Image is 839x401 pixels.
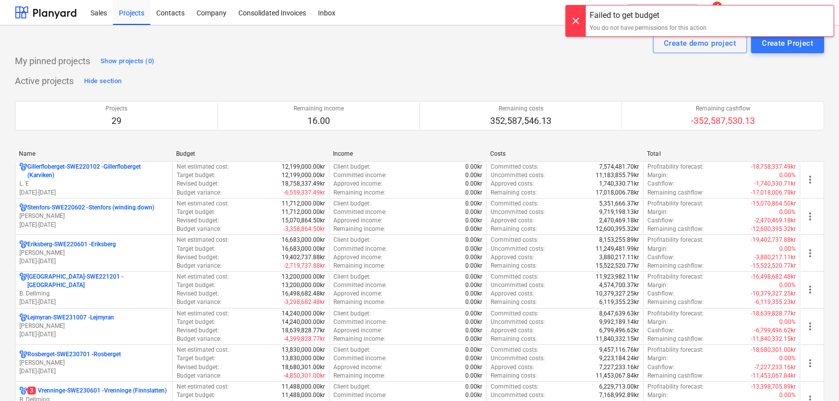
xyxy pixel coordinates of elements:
[465,363,482,372] p: 0.00kr
[804,174,816,186] span: more_vert
[599,236,639,244] p: 8,153,255.89kr
[599,281,639,290] p: 4,574,700.37kr
[754,363,796,372] p: -7,227,233.16kr
[19,203,27,212] div: Project has multi currencies enabled
[333,363,382,372] p: Approved income :
[490,150,639,157] div: Costs
[647,391,668,400] p: Margin :
[333,346,371,354] p: Client budget :
[282,163,325,171] p: 12,199,000.00kr
[779,354,796,363] p: 0.00%
[647,318,668,326] p: Margin :
[779,318,796,326] p: 0.00%
[465,262,482,270] p: 0.00kr
[599,318,639,326] p: 9,992,189.14kr
[647,200,704,208] p: Profitability forecast :
[465,208,482,216] p: 0.00kr
[282,273,325,281] p: 13,200,000.00kr
[647,236,704,244] p: Profitability forecast :
[491,309,538,318] p: Committed costs :
[177,171,215,180] p: Target budget :
[491,253,534,262] p: Approved costs :
[282,318,325,326] p: 14,240,000.00kr
[27,203,154,212] p: Stenfors-SWE220602 - Stenfors (winding down)
[751,189,796,197] p: -17,018,006.78kr
[599,354,639,363] p: 9,223,184.24kr
[27,387,167,395] p: Vrenninge-SWE230601 - Vrenninge (Finnslatten)
[282,200,325,208] p: 11,712,000.00kr
[491,290,534,298] p: Approved costs :
[465,236,482,244] p: 0.00kr
[754,298,796,306] p: -6,119,355.23kr
[465,298,482,306] p: 0.00kr
[19,180,168,188] p: L. E
[491,318,545,326] p: Uncommitted costs :
[491,180,534,188] p: Approved costs :
[177,363,219,372] p: Revised budget :
[647,335,704,343] p: Remaining cashflow :
[333,290,382,298] p: Approved income :
[333,383,371,391] p: Client budget :
[19,221,168,229] p: [DATE] - [DATE]
[647,290,674,298] p: Cashflow :
[177,383,229,391] p: Net estimated cost :
[599,363,639,372] p: 7,227,233.16kr
[19,313,27,322] div: Project has multi currencies enabled
[333,216,382,225] p: Approved income :
[282,354,325,363] p: 13,830,000.00kr
[465,225,482,233] p: 0.00kr
[19,387,27,395] div: Project has multi currencies enabled
[491,298,537,306] p: Remaining costs :
[647,180,674,188] p: Cashflow :
[333,298,385,306] p: Remaining income :
[599,216,639,225] p: 2,470,469.18kr
[333,281,387,290] p: Committed income :
[751,200,796,208] p: -15,070,864.50kr
[294,104,344,113] p: Remaining income
[333,208,387,216] p: Committed income :
[647,309,704,318] p: Profitability forecast :
[177,318,215,326] p: Target budget :
[647,262,704,270] p: Remaining cashflow :
[98,53,157,69] button: Show projects (0)
[465,309,482,318] p: 0.00kr
[284,335,325,343] p: -4,399,828.77kr
[647,383,704,391] p: Profitability forecast :
[779,281,796,290] p: 0.00%
[599,163,639,171] p: 7,574,481.70kr
[19,163,27,180] div: Project has multi currencies enabled
[282,171,325,180] p: 12,199,000.00kr
[333,180,382,188] p: Approved income :
[465,372,482,380] p: 0.00kr
[596,245,639,253] p: 11,249,481.99kr
[751,273,796,281] p: -16,498,682.48kr
[751,163,796,171] p: -18,758,337.49kr
[804,247,816,259] span: more_vert
[333,150,482,157] div: Income
[465,253,482,262] p: 0.00kr
[177,273,229,281] p: Net estimated cost :
[19,359,168,367] p: [PERSON_NAME]
[590,23,707,32] div: You do not have permissions for this action
[282,208,325,216] p: 11,712,000.00kr
[596,372,639,380] p: 11,453,067.84kr
[19,203,168,229] div: Stenfors-SWE220602 -Stenfors (winding down)[PERSON_NAME][DATE]-[DATE]
[804,284,816,296] span: more_vert
[177,335,221,343] p: Budget variance :
[15,75,74,87] p: Active projects
[333,225,385,233] p: Remaining income :
[491,372,537,380] p: Remaining costs :
[465,180,482,188] p: 0.00kr
[465,383,482,391] p: 0.00kr
[282,216,325,225] p: 15,070,864.50kr
[177,346,229,354] p: Net estimated cost :
[647,354,668,363] p: Margin :
[491,189,537,197] p: Remaining costs :
[779,208,796,216] p: 0.00%
[177,309,229,318] p: Net estimated cost :
[754,180,796,188] p: -1,740,330.71kr
[282,391,325,400] p: 11,488,000.00kr
[284,262,325,270] p: -2,719,737.88kr
[333,262,385,270] p: Remaining income :
[19,350,27,359] div: Project has multi currencies enabled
